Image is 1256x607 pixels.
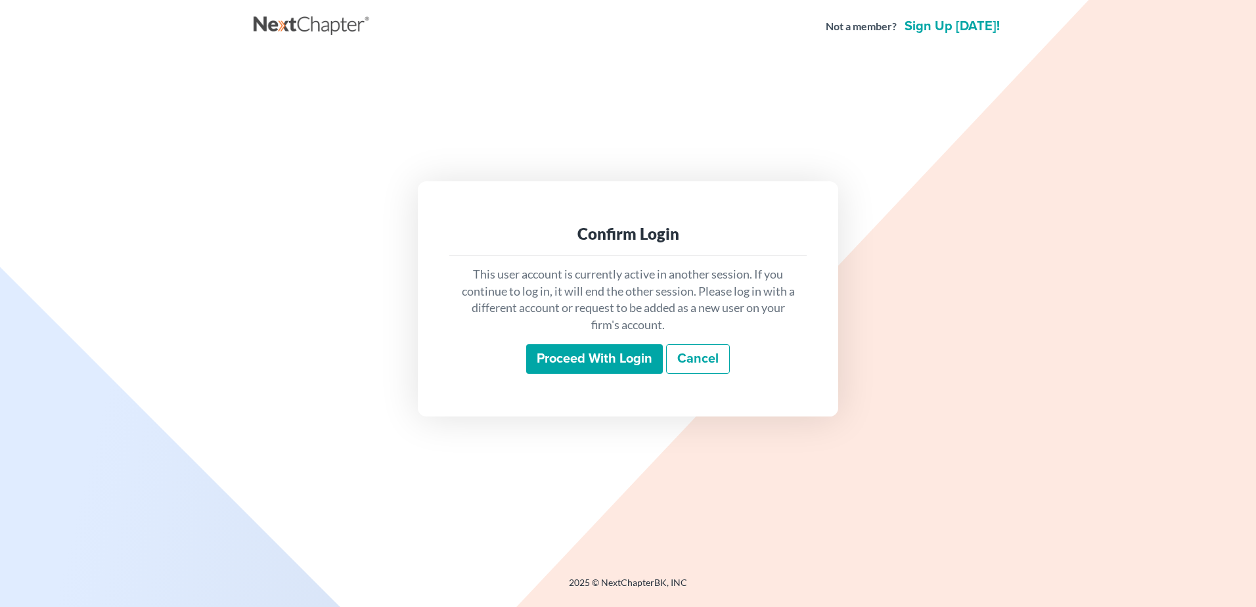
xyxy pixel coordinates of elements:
[460,266,796,334] p: This user account is currently active in another session. If you continue to log in, it will end ...
[254,576,1002,600] div: 2025 © NextChapterBK, INC
[902,20,1002,33] a: Sign up [DATE]!
[526,344,663,374] input: Proceed with login
[826,19,897,34] strong: Not a member?
[460,223,796,244] div: Confirm Login
[666,344,730,374] a: Cancel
